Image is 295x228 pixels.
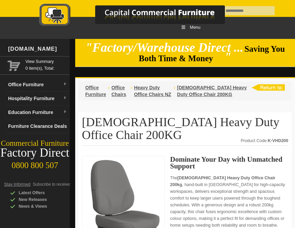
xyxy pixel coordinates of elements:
[63,82,67,86] img: dropdown
[5,119,70,133] a: Furniture Clearance Deals
[139,44,285,63] span: Saving You Both Time & Money
[5,92,70,106] a: Hospitality Furnituredropdown
[241,137,288,144] div: Product Code:
[21,3,258,28] img: Capital Commercial Furniture Logo
[111,85,126,97] a: Office Chairs
[5,78,70,92] a: Office Furnituredropdown
[130,84,132,98] li: ›
[33,182,71,187] span: Subscribe to receive:
[5,106,70,119] a: Education Furnituredropdown
[10,189,75,196] div: Latest Offers
[25,58,67,71] span: 0 item(s), Total:
[25,58,67,65] a: View Summary
[21,3,258,30] a: Capital Commercial Furniture Logo
[108,84,110,98] li: ›
[63,96,67,100] img: dropdown
[170,176,275,187] strong: [DEMOGRAPHIC_DATA] Heavy Duty Office Chair 200kg
[170,156,288,169] h2: Dominate Your Day with Unmatched Support
[268,138,288,143] strong: K-VHD200
[173,84,175,98] li: ›
[5,39,70,59] div: [DOMAIN_NAME]
[82,116,288,146] h1: [DEMOGRAPHIC_DATA] Heavy Duty Office Chair 200KG
[177,85,247,97] a: [DEMOGRAPHIC_DATA] Heavy Duty Office Chair 200KG
[85,41,244,54] em: "Factory/Warehouse Direct ...
[224,50,231,64] em: "
[251,84,285,91] img: return to
[10,196,75,203] div: New Releases
[10,203,75,210] div: News & Views
[85,85,106,97] a: Office Furniture
[134,85,171,97] a: Heavy Duty Office Chairs NZ
[63,110,67,114] img: dropdown
[4,182,30,187] span: Stay Informed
